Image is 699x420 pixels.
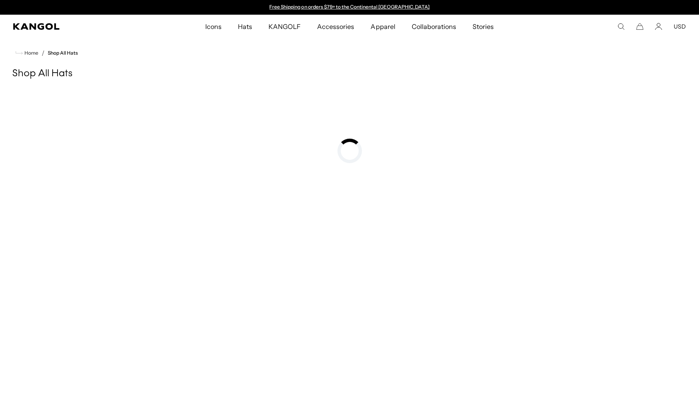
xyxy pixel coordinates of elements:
[205,15,222,38] span: Icons
[266,4,434,11] div: Announcement
[309,15,362,38] a: Accessories
[260,15,309,38] a: KANGOLF
[197,15,230,38] a: Icons
[464,15,502,38] a: Stories
[636,23,644,30] button: Cart
[362,15,403,38] a: Apparel
[266,4,434,11] slideshow-component: Announcement bar
[23,50,38,56] span: Home
[266,4,434,11] div: 1 of 2
[16,49,38,57] a: Home
[412,15,456,38] span: Collaborations
[48,50,78,56] a: Shop All Hats
[269,15,301,38] span: KANGOLF
[371,15,395,38] span: Apparel
[38,48,44,58] li: /
[12,68,687,80] h1: Shop All Hats
[655,23,662,30] a: Account
[238,15,252,38] span: Hats
[404,15,464,38] a: Collaborations
[230,15,260,38] a: Hats
[269,4,430,10] a: Free Shipping on orders $79+ to the Continental [GEOGRAPHIC_DATA]
[473,15,494,38] span: Stories
[617,23,625,30] summary: Search here
[674,23,686,30] button: USD
[13,23,135,30] a: Kangol
[317,15,354,38] span: Accessories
